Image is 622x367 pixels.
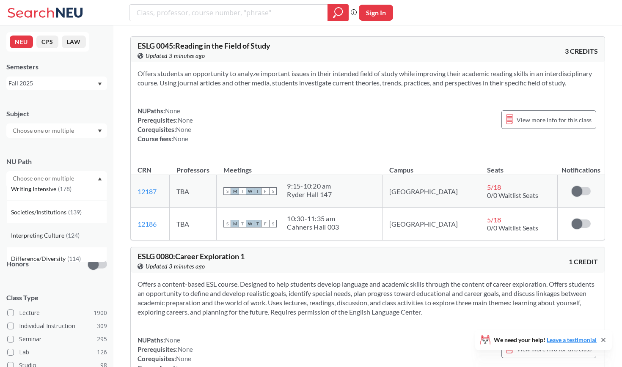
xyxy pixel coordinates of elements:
[287,214,339,223] div: 10:30 - 11:35 am
[98,129,102,133] svg: Dropdown arrow
[7,320,107,331] label: Individual Instruction
[246,187,254,195] span: W
[557,157,605,175] th: Notifications
[487,183,501,191] span: 5 / 18
[287,223,339,231] div: Cahners Hall 003
[97,334,107,344] span: 295
[98,177,102,181] svg: Dropdown arrow
[11,208,68,217] span: Societies/Institutions
[487,191,538,199] span: 0/0 Waitlist Seats
[173,135,188,142] span: None
[383,157,480,175] th: Campus
[136,5,322,20] input: Class, professor, course number, "phrase"
[170,175,217,208] td: TBA
[138,69,598,88] section: Offers students an opportunity to analyze important issues in their intended field of study while...
[97,321,107,331] span: 309
[7,347,107,358] label: Lab
[138,165,151,175] div: CRN
[8,173,80,183] input: Choose one or multiple
[6,293,107,302] span: Class Type
[287,182,332,190] div: 9:15 - 10:20 am
[138,41,270,50] span: ESLG 0045 : Reading in the Field of Study
[176,355,191,362] span: None
[517,115,592,125] span: View more info for this class
[231,220,239,227] span: M
[569,257,598,266] span: 1 CREDIT
[217,157,383,175] th: Meetings
[480,157,557,175] th: Seats
[254,187,261,195] span: T
[6,259,29,269] p: Honors
[383,208,480,240] td: [GEOGRAPHIC_DATA]
[246,220,254,227] span: W
[565,47,598,56] span: 3 CREDITS
[176,126,191,133] span: None
[547,336,597,343] a: Leave a testimonial
[6,157,107,166] div: NU Path
[138,106,193,143] div: NUPaths: Prerequisites: Corequisites: Course fees:
[146,262,205,271] span: Updated 3 minutes ago
[261,187,269,195] span: F
[66,232,80,239] span: ( 124 )
[98,82,102,86] svg: Dropdown arrow
[7,334,107,345] label: Seminar
[138,279,598,317] section: Offers a content-based ESL course. Designed to help students develop language and academic skills...
[178,116,193,124] span: None
[146,51,205,60] span: Updated 3 minutes ago
[68,208,82,216] span: ( 139 )
[383,175,480,208] td: [GEOGRAPHIC_DATA]
[97,348,107,357] span: 126
[138,187,157,195] a: 12187
[359,5,393,21] button: Sign In
[287,190,332,199] div: Ryder Hall 147
[223,220,231,227] span: S
[333,7,343,19] svg: magnifying glass
[269,220,277,227] span: S
[94,308,107,318] span: 1900
[7,307,107,318] label: Lecture
[6,123,107,138] div: Dropdown arrow
[10,36,33,48] button: NEU
[67,255,81,262] span: ( 114 )
[178,345,193,353] span: None
[58,185,72,192] span: ( 178 )
[487,216,501,224] span: 5 / 18
[494,337,597,343] span: We need your help!
[11,231,66,240] span: Interpreting Culture
[6,171,107,186] div: Dropdown arrowWriting Intensive(178)Societies/Institutions(139)Interpreting Culture(124)Differenc...
[261,220,269,227] span: F
[8,79,97,88] div: Fall 2025
[6,77,107,90] div: Fall 2025Dropdown arrow
[6,109,107,118] div: Subject
[62,36,86,48] button: LAW
[223,187,231,195] span: S
[11,254,67,263] span: Difference/Diversity
[328,4,349,21] div: magnifying glass
[138,220,157,228] a: 12186
[254,220,261,227] span: T
[170,208,217,240] td: TBA
[11,184,58,194] span: Writing Intensive
[231,187,239,195] span: M
[239,220,246,227] span: T
[6,62,107,71] div: Semesters
[8,126,80,136] input: Choose one or multiple
[165,336,180,344] span: None
[36,36,58,48] button: CPS
[138,252,245,261] span: ESLG 0080 : Career Exploration 1
[170,157,217,175] th: Professors
[487,224,538,232] span: 0/0 Waitlist Seats
[165,107,180,115] span: None
[239,187,246,195] span: T
[269,187,277,195] span: S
